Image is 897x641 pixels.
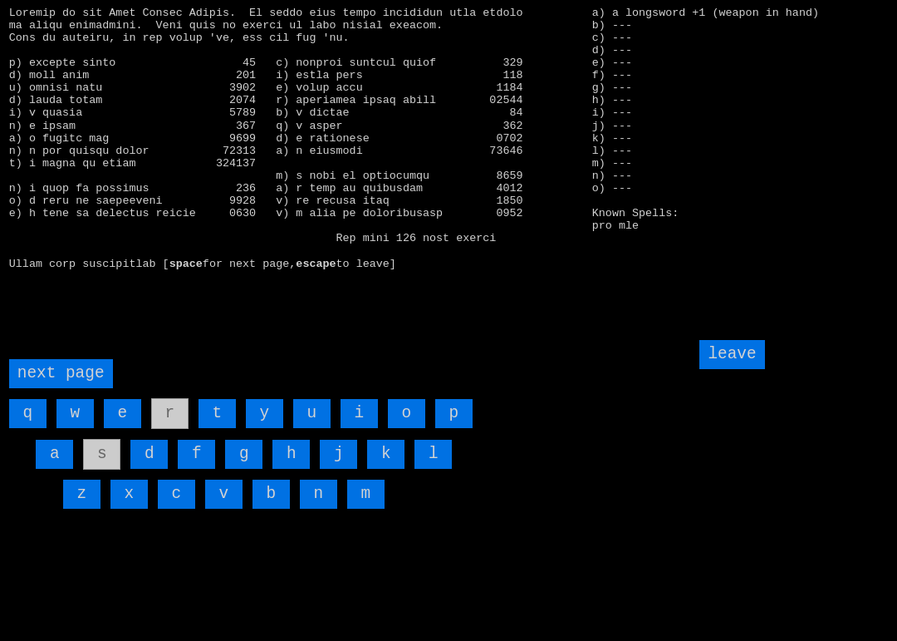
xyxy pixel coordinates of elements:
[9,399,47,428] input: q
[592,7,888,199] stats: a) a longsword +1 (weapon in hand) b) --- c) --- d) --- e) --- f) --- g) --- h) --- i) --- j) ---...
[414,440,452,469] input: l
[293,399,331,428] input: u
[205,480,243,509] input: v
[104,399,141,428] input: e
[178,440,215,469] input: f
[435,399,473,428] input: p
[110,480,148,509] input: x
[252,480,290,509] input: b
[9,7,574,328] larn: Loremip do sit Amet Consec Adipis. El seddo eius tempo incididun utla etdolo ma aliqu enimadmini....
[300,480,337,509] input: n
[388,399,425,428] input: o
[225,440,262,469] input: g
[56,399,94,428] input: w
[130,440,168,469] input: d
[9,359,113,388] input: next page
[272,440,310,469] input: h
[169,258,203,270] b: space
[199,399,236,428] input: t
[699,340,764,369] input: leave
[246,399,283,428] input: y
[347,480,385,509] input: m
[36,440,73,469] input: a
[320,440,357,469] input: j
[296,258,336,270] b: escape
[367,440,404,469] input: k
[341,399,378,428] input: i
[63,480,100,509] input: z
[158,480,195,509] input: c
